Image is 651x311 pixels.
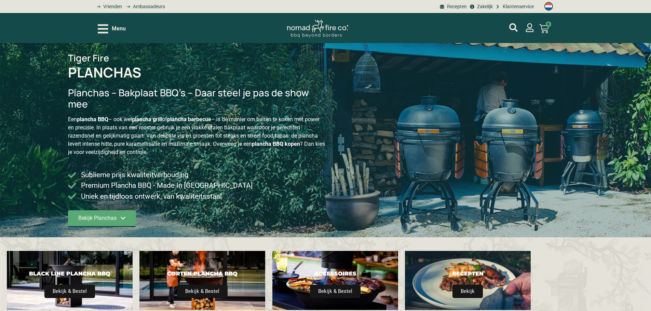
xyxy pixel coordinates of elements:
span: Uniek en tijdloos ontwerk, van kwaliteitsstaal [79,191,222,202]
a: 0 [531,20,557,38]
span: 0 [546,22,551,27]
a: grill bill klantenservice [494,3,534,10]
a: grill bill zakeljk [469,3,492,10]
span: Recepten [445,3,467,10]
strong: plancha barbecue [167,116,211,123]
h1: Planchas [68,66,141,79]
span: Bekijk & Bestel [177,285,228,298]
span: Bekijk [452,285,483,298]
img: Nederlands [544,2,553,11]
strong: plancha BBQ [77,116,108,123]
span: Bekijk & Bestel [44,285,95,298]
h2: Corten Plancha BBQ [151,270,253,277]
span: Klantenservice [501,3,534,10]
a: Corten Plancha BBQ Bekijk & Bestel [139,251,265,310]
strong: plancha BBQ kopen [252,141,300,147]
span: Bekijk & Bestel [310,285,361,298]
a: Accessoires Bekijk & Bestel [272,251,398,310]
h2: Accessoires [284,270,386,277]
a: grill bill ambassadors [124,3,165,10]
a: Black Line Plancha BBQ Bekijk & Bestel [7,251,133,310]
img: Nomad Logo [287,20,348,38]
span: Bekijk Planchas [78,215,117,221]
div: Open/Close Menu [98,23,126,35]
span: Menu [112,25,126,33]
span: Zakelijk [475,3,493,10]
a: mijn account [509,23,518,32]
span: Vrienden [101,3,122,10]
a: mijn account [525,23,534,32]
a: Bekijk Planchas [68,210,136,227]
span: Sublieme prijs kwaliteitverhouding [79,170,189,180]
h2: Recepten [417,270,519,277]
p: Een – ook wel of – is dé manier om buiten te koken met power en precisie. In plaats van een roost... [68,115,326,156]
a: BBQ recepten [439,3,467,10]
h2: Black Line Plancha BBQ [19,270,121,277]
a: Recepten Bekijk [405,251,531,310]
span: Premium Plancha BBQ - Made In [GEOGRAPHIC_DATA] [79,180,253,191]
h3: Planchas – Bakplaat BBQ’s – Daar steel je pas de show mee [68,87,326,110]
span: Ambassadeurs [131,3,165,10]
span: Tiger Fire [68,52,109,64]
strong: plancha grill [132,116,162,123]
a: grill bill vrienden [94,3,122,10]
